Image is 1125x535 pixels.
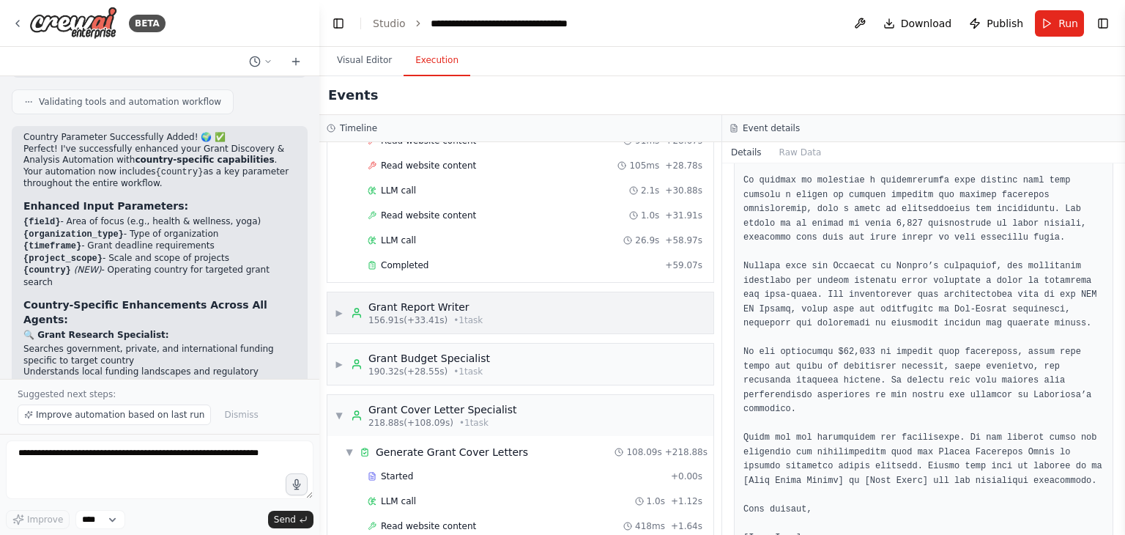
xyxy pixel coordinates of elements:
span: + 1.64s [671,520,702,532]
li: - Operating country for targeted grant search [23,265,296,288]
span: + 28.78s [665,160,702,171]
button: Run [1035,10,1084,37]
strong: Enhanced Input Parameters: [23,200,188,212]
button: Visual Editor [325,45,404,76]
span: Started [381,471,413,482]
span: 190.32s (+28.55s) [368,366,448,377]
button: Publish [963,10,1029,37]
span: + 58.97s [665,235,702,246]
span: Send [274,514,296,525]
div: Grant Cover Letter Specialist [368,402,517,417]
li: Understands local funding landscapes and regulatory structures [23,366,296,389]
li: - Area of focus (e.g., health & wellness, yoga) [23,216,296,229]
span: 1.0s [647,495,665,507]
span: 418ms [635,520,665,532]
span: ▼ [345,446,354,458]
button: Improve automation based on last run [18,405,211,425]
li: - Scale and scope of projects [23,253,296,265]
a: Studio [373,18,406,29]
nav: breadcrumb [373,16,595,31]
button: Click to speak your automation idea [286,473,308,495]
span: 218.88s (+108.09s) [368,417,453,429]
strong: country-specific capabilities [135,155,274,165]
strong: Country-Specific Enhancements Across All Agents: [23,299,267,325]
span: 108.09s [626,446,661,458]
span: Run [1058,16,1078,31]
code: {field} [23,217,60,227]
button: Raw Data [771,142,831,163]
span: + 0.00s [671,471,702,482]
span: • 1 task [453,366,483,377]
span: Read website content [381,210,476,221]
span: 105ms [629,160,659,171]
p: Perfect! I've successfully enhanced your Grant Discovery & Analysis Automation with . Your automa... [23,144,296,190]
li: Searches government, private, and international funding specific to target country [23,344,296,366]
h2: Events [328,85,378,106]
span: 156.91s (+33.41s) [368,314,448,326]
span: Publish [987,16,1023,31]
h3: Event details [743,122,800,134]
span: LLM call [381,495,416,507]
div: Grant Budget Specialist [368,351,490,366]
p: Suggested next steps: [18,388,302,400]
span: 2.1s [641,185,659,196]
li: - Grant deadline requirements [23,240,296,253]
button: Switch to previous chat [243,53,278,70]
strong: 🔍 Grant Research Specialist: [23,330,169,340]
span: • 1 task [459,417,489,429]
span: ▶ [335,358,344,370]
img: Logo [29,7,117,40]
span: 1.0s [641,210,659,221]
button: Download [877,10,958,37]
button: Show right sidebar [1093,13,1113,34]
h3: Timeline [340,122,377,134]
em: (NEW) [74,265,102,275]
h2: Country Parameter Successfully Added! 🌍 ✅ [23,132,296,144]
li: - Type of organization [23,229,296,241]
span: Dismiss [224,409,258,421]
span: Read website content [381,520,476,532]
button: Details [722,142,771,163]
span: Improve [27,514,63,525]
code: {project_scope} [23,254,103,264]
span: • 1 task [453,314,483,326]
div: BETA [129,15,166,32]
span: + 1.12s [671,495,702,507]
span: 26.9s [635,235,659,246]
button: Send [268,511,313,528]
span: Download [901,16,952,31]
span: + 30.88s [665,185,702,196]
div: Generate Grant Cover Letters [376,445,528,460]
code: {country} [156,167,204,177]
span: + 218.88s [665,446,708,458]
code: {organization_type} [23,229,124,240]
span: ▼ [335,410,344,421]
span: + 59.07s [665,259,702,271]
button: Improve [6,510,70,529]
button: Dismiss [217,405,265,425]
span: Validating tools and automation workflow [39,96,221,108]
code: {country} [23,265,71,276]
span: Completed [381,259,428,271]
button: Execution [404,45,470,76]
code: {timeframe} [23,241,81,251]
span: + 31.91s [665,210,702,221]
button: Hide left sidebar [328,13,349,34]
span: Read website content [381,160,476,171]
span: LLM call [381,235,416,246]
span: Improve automation based on last run [36,409,204,421]
span: ▶ [335,307,344,319]
button: Start a new chat [284,53,308,70]
span: LLM call [381,185,416,196]
div: Grant Report Writer [368,300,483,314]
